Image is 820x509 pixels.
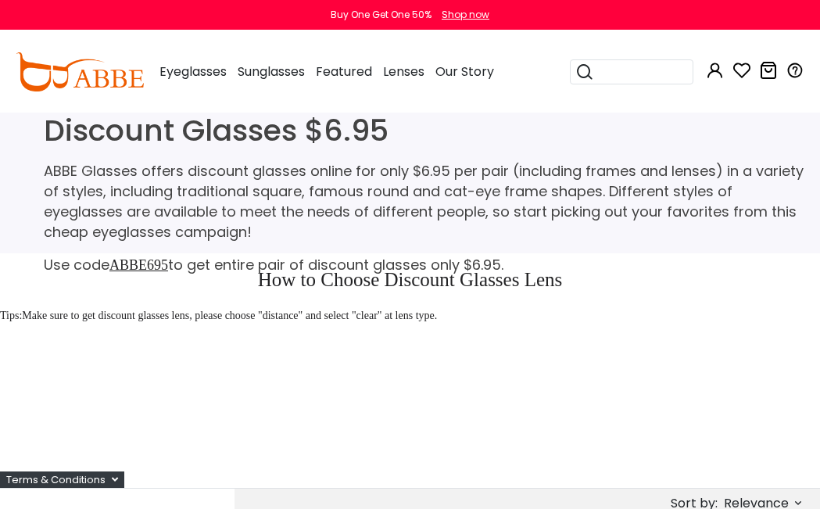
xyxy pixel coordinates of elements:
span: Lenses [383,63,424,81]
img: abbeglasses.com [16,52,144,91]
p: ABBE Glasses offers discount glasses online for only $6.95 per pair (including frames and lenses)... [44,161,814,242]
h1: Discount Glasses $6.95 [44,113,814,149]
div: Buy One Get One 50% [331,8,431,22]
a: Shop now [434,8,489,21]
span: Eyeglasses [159,63,227,81]
p: Use code to get entire pair of discount glasses only $6.95. [44,255,814,275]
span: Sunglasses [238,63,305,81]
div: Shop now [442,8,489,22]
span: Featured [316,63,372,81]
span: ABBE695 [109,257,168,273]
span: Our Story [435,63,494,81]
